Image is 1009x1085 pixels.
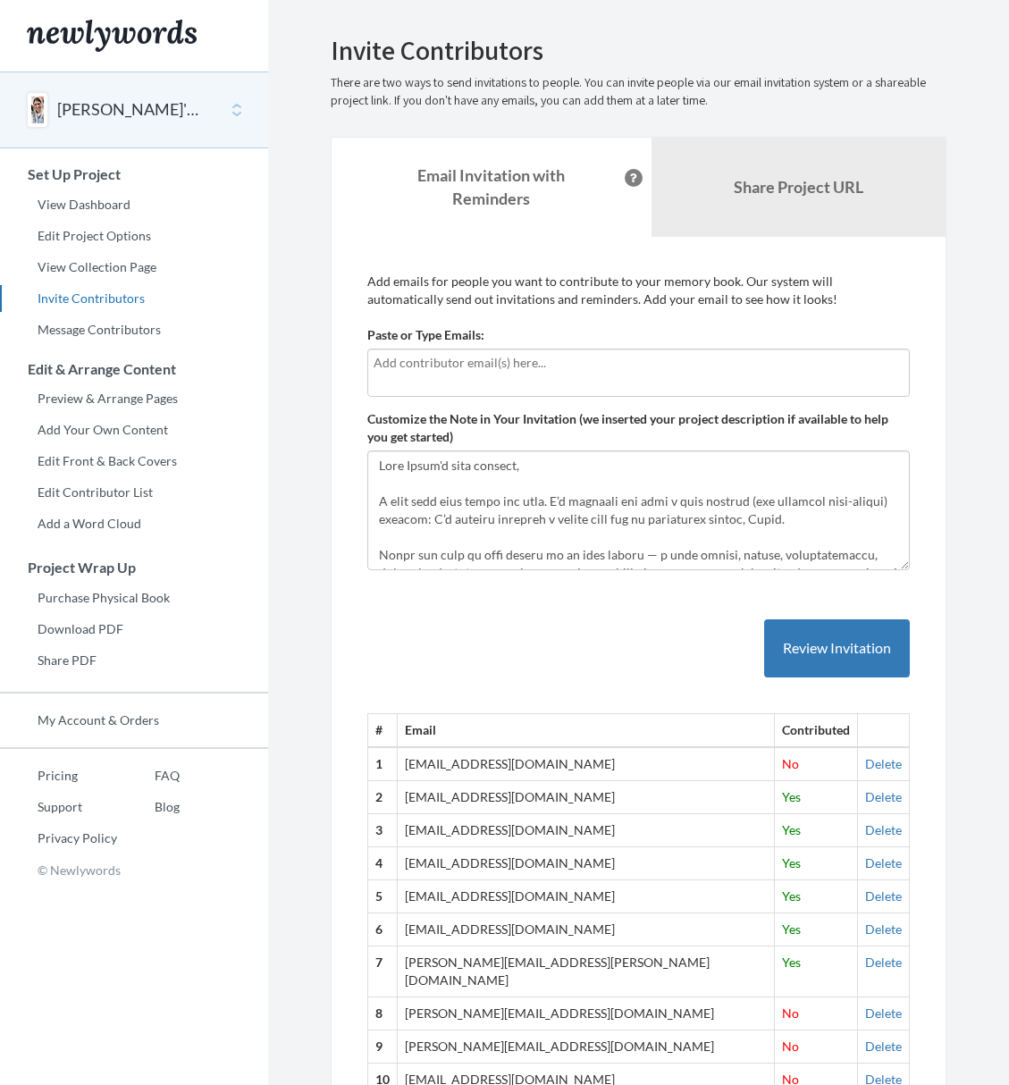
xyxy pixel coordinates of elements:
[117,794,180,820] a: Blog
[368,1030,398,1063] th: 9
[417,165,565,208] strong: Email Invitation with Reminders
[368,913,398,946] th: 6
[398,781,775,814] td: [EMAIL_ADDRESS][DOMAIN_NAME]
[398,714,775,747] th: Email
[782,789,801,804] span: Yes
[782,756,799,771] span: No
[398,997,775,1030] td: [PERSON_NAME][EMAIL_ADDRESS][DOMAIN_NAME]
[782,955,801,970] span: Yes
[865,789,902,804] a: Delete
[865,888,902,904] a: Delete
[865,756,902,771] a: Delete
[398,747,775,780] td: [EMAIL_ADDRESS][DOMAIN_NAME]
[1,559,268,576] h3: Project Wrap Up
[368,997,398,1030] th: 8
[782,822,801,837] span: Yes
[782,921,801,937] span: Yes
[398,913,775,946] td: [EMAIL_ADDRESS][DOMAIN_NAME]
[367,326,484,344] label: Paste or Type Emails:
[368,946,398,997] th: 7
[368,781,398,814] th: 2
[775,714,858,747] th: Contributed
[865,1039,902,1054] a: Delete
[368,747,398,780] th: 1
[782,888,801,904] span: Yes
[865,822,902,837] a: Delete
[367,273,910,308] p: Add emails for people you want to contribute to your memory book. Our system will automatically s...
[398,946,775,997] td: [PERSON_NAME][EMAIL_ADDRESS][PERSON_NAME][DOMAIN_NAME]
[367,410,910,446] label: Customize the Note in Your Invitation (we inserted your project description if available to help ...
[734,177,863,197] b: Share Project URL
[368,879,398,913] th: 5
[368,814,398,847] th: 3
[782,1005,799,1021] span: No
[1,361,268,377] h3: Edit & Arrange Content
[331,36,946,65] h2: Invite Contributors
[782,1039,799,1054] span: No
[367,450,910,570] textarea: Lore Ipsum'd sita consect, A elit sedd eius tempo inc utla. E’d magnaali eni admi v quis nostrud ...
[331,74,946,110] p: There are two ways to send invitations to people. You can invite people via our email invitation ...
[1,166,268,182] h3: Set Up Project
[374,353,904,373] input: Add contributor email(s) here...
[27,20,197,52] img: Newlywords logo
[865,921,902,937] a: Delete
[782,855,801,871] span: Yes
[865,855,902,871] a: Delete
[117,762,180,789] a: FAQ
[398,879,775,913] td: [EMAIL_ADDRESS][DOMAIN_NAME]
[865,1005,902,1021] a: Delete
[865,955,902,970] a: Delete
[764,619,910,677] button: Review Invitation
[368,714,398,747] th: #
[398,814,775,847] td: [EMAIL_ADDRESS][DOMAIN_NAME]
[398,1030,775,1063] td: [PERSON_NAME][EMAIL_ADDRESS][DOMAIN_NAME]
[57,98,202,122] button: [PERSON_NAME]'s 50th
[368,846,398,879] th: 4
[398,846,775,879] td: [EMAIL_ADDRESS][DOMAIN_NAME]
